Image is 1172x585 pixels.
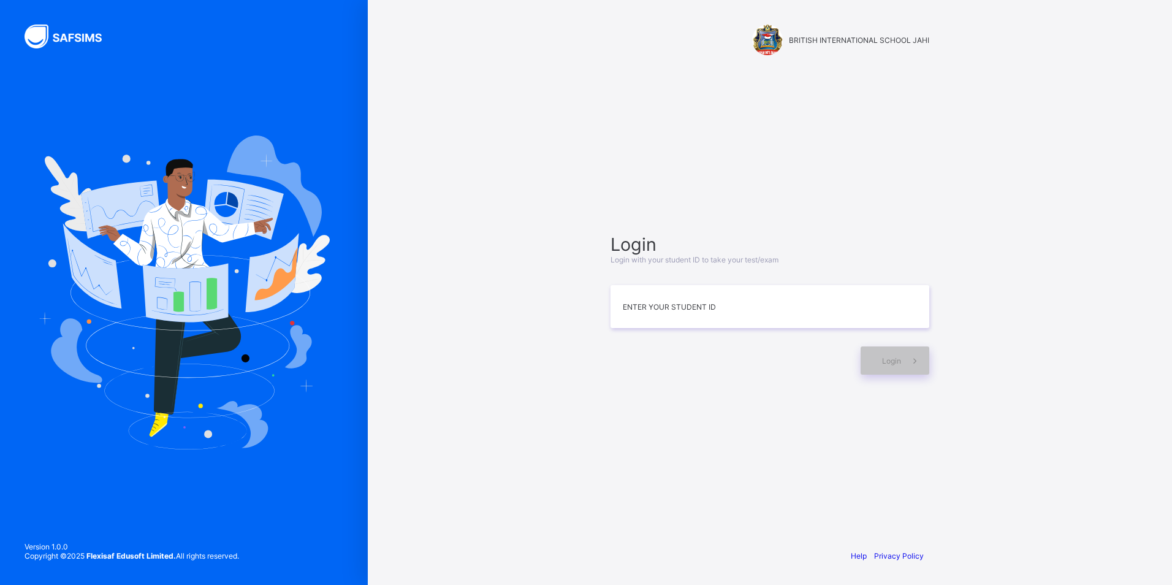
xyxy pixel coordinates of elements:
span: Login [611,234,929,255]
img: SAFSIMS Logo [25,25,116,48]
span: Copyright © 2025 All rights reserved. [25,551,239,560]
a: Privacy Policy [874,551,924,560]
img: Hero Image [38,136,330,449]
span: Login with your student ID to take your test/exam [611,255,778,264]
a: Help [851,551,867,560]
span: Version 1.0.0 [25,542,239,551]
span: BRITISH INTERNATIONAL SCHOOL JAHI [789,36,929,45]
span: Login [882,356,901,365]
strong: Flexisaf Edusoft Limited. [86,551,176,560]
